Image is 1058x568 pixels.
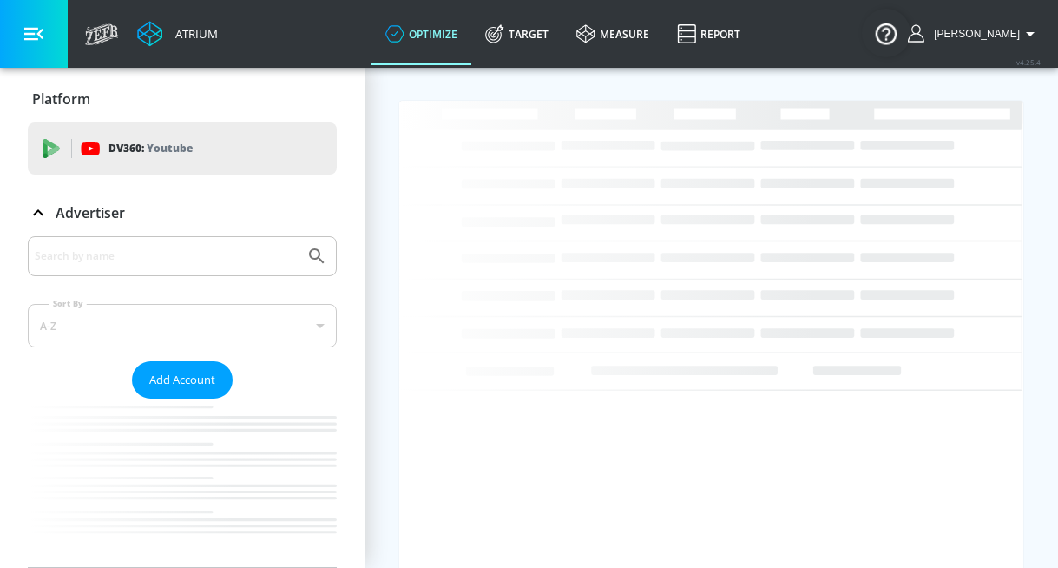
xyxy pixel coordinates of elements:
a: measure [562,3,663,65]
span: v 4.25.4 [1016,57,1041,67]
a: optimize [371,3,471,65]
button: Add Account [132,361,233,399]
input: Search by name [35,245,298,267]
div: A-Z [28,304,337,347]
p: DV360: [108,139,193,158]
a: Target [471,3,562,65]
div: Advertiser [28,188,337,237]
a: Atrium [137,21,218,47]
label: Sort By [49,298,87,309]
div: Advertiser [28,236,337,567]
nav: list of Advertiser [28,399,337,567]
span: login as: sarah.ly@zefr.com [927,28,1020,40]
p: Platform [32,89,90,109]
div: Atrium [168,26,218,42]
button: [PERSON_NAME] [908,23,1041,44]
div: Platform [28,75,337,123]
p: Youtube [147,139,193,157]
button: Open Resource Center [862,9,910,57]
p: Advertiser [56,203,125,222]
div: DV360: Youtube [28,122,337,175]
a: Report [663,3,754,65]
span: Add Account [149,370,215,390]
